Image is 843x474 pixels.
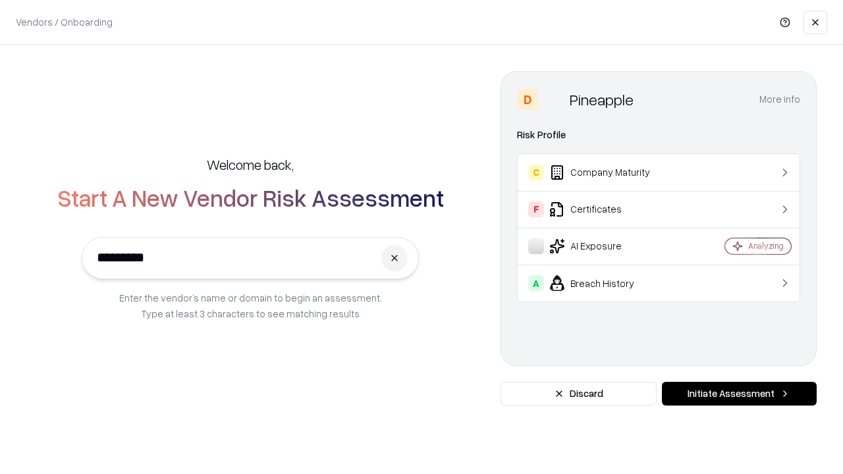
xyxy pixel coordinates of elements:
[528,201,686,217] div: Certificates
[207,155,294,174] h5: Welcome back,
[528,165,544,180] div: C
[748,240,784,251] div: Analyzing
[759,88,800,111] button: More info
[517,127,800,143] div: Risk Profile
[16,15,113,29] p: Vendors / Onboarding
[662,382,817,406] button: Initiate Assessment
[570,89,634,110] div: Pineapple
[517,89,538,110] div: D
[119,290,382,321] p: Enter the vendor’s name or domain to begin an assessment. Type at least 3 characters to see match...
[501,382,657,406] button: Discard
[528,238,686,254] div: AI Exposure
[528,165,686,180] div: Company Maturity
[528,201,544,217] div: F
[543,89,564,110] img: Pineapple
[528,275,544,291] div: A
[57,184,444,211] h2: Start A New Vendor Risk Assessment
[528,275,686,291] div: Breach History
